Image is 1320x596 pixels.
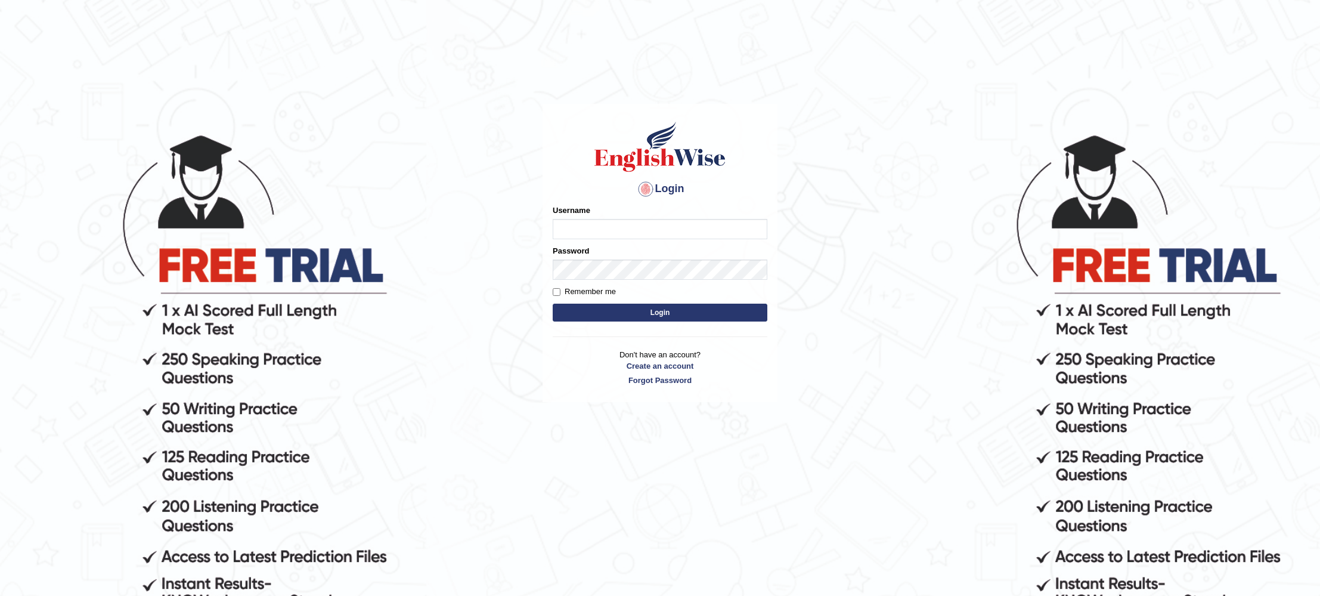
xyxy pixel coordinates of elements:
[592,120,728,174] img: Logo of English Wise sign in for intelligent practice with AI
[553,286,616,298] label: Remember me
[553,245,589,257] label: Password
[553,205,590,216] label: Username
[553,288,560,296] input: Remember me
[553,349,767,386] p: Don't have an account?
[553,304,767,322] button: Login
[553,375,767,386] a: Forgot Password
[553,360,767,372] a: Create an account
[553,180,767,199] h4: Login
